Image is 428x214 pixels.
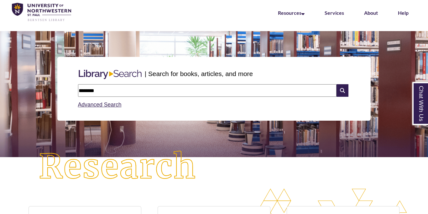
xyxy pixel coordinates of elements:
[78,102,122,108] a: Advanced Search
[364,10,378,16] a: About
[12,3,71,22] img: UNWSP Library Logo
[398,10,409,16] a: Help
[325,10,344,16] a: Services
[21,133,214,200] img: Research
[76,67,145,82] img: Libary Search
[337,84,348,97] i: Search
[145,69,253,79] p: | Search for books, articles, and more
[278,10,305,16] a: Resources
